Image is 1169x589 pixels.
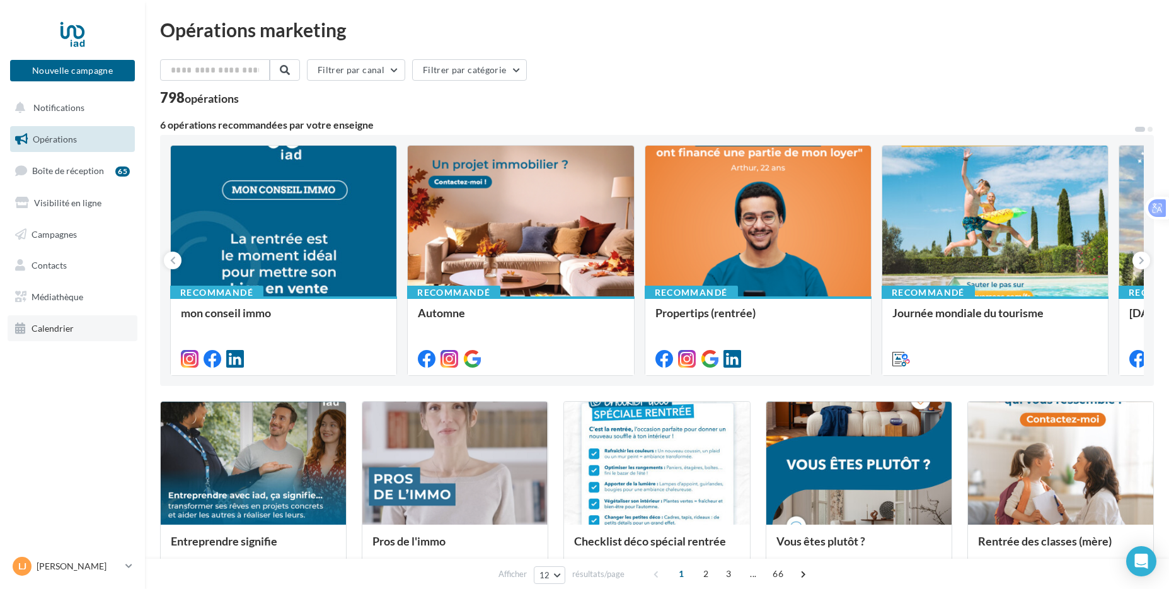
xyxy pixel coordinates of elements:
span: 66 [768,564,788,584]
a: LJ [PERSON_NAME] [10,554,135,578]
div: Entreprendre signifie [171,535,336,560]
div: opérations [185,93,239,104]
div: 6 opérations recommandées par votre enseigne [160,120,1134,130]
span: 2 [696,564,716,584]
span: LJ [18,560,26,573]
span: 3 [718,564,739,584]
span: 1 [671,564,691,584]
span: 12 [539,570,550,580]
div: Pros de l'immo [372,535,538,560]
div: Automne [418,306,623,332]
div: Open Intercom Messenger [1126,546,1156,576]
div: Recommandé [645,286,738,300]
div: Rentrée des classes (mère) [978,535,1143,560]
div: Vous êtes plutôt ? [776,535,942,560]
a: Campagnes [8,221,137,248]
span: résultats/page [572,568,625,580]
a: Contacts [8,252,137,279]
div: 65 [115,166,130,177]
span: Médiathèque [32,291,83,302]
a: Opérations [8,126,137,153]
div: Opérations marketing [160,20,1154,39]
button: Notifications [8,95,132,121]
a: Visibilité en ligne [8,190,137,216]
span: Contacts [32,260,67,271]
a: Boîte de réception65 [8,157,137,184]
button: 12 [534,566,566,584]
button: Filtrer par canal [307,59,405,81]
div: mon conseil immo [181,306,386,332]
div: Propertips (rentrée) [655,306,861,332]
span: Opérations [33,134,77,144]
span: Visibilité en ligne [34,197,101,208]
div: Recommandé [407,286,500,300]
a: Médiathèque [8,284,137,310]
span: Campagnes [32,228,77,239]
div: Recommandé [170,286,263,300]
span: Afficher [498,568,527,580]
a: Calendrier [8,315,137,342]
div: 798 [160,91,239,105]
div: Recommandé [882,286,975,300]
div: Checklist déco spécial rentrée [574,535,739,560]
span: Boîte de réception [32,165,104,176]
div: Journée mondiale du tourisme [892,306,1098,332]
button: Filtrer par catégorie [412,59,527,81]
p: [PERSON_NAME] [37,560,120,573]
span: ... [743,564,763,584]
span: Calendrier [32,323,74,334]
span: Notifications [33,102,84,113]
button: Nouvelle campagne [10,60,135,81]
